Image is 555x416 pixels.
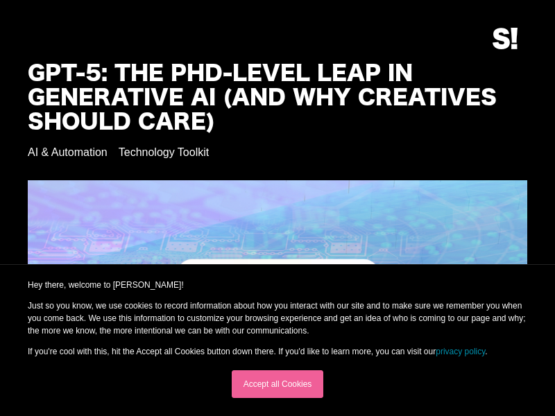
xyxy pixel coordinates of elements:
[119,146,209,159] div: Technology Toolkit
[28,62,527,135] h1: GPT‑5: The PhD‑Level Leap in Generative AI (And Why Creatives Should Care)
[28,146,108,159] div: AI & Automation
[493,28,518,49] img: This is an image of the white S! logo
[436,347,485,356] a: privacy policy
[28,300,527,337] p: Just so you know, we use cookies to record information about how you interact with our site and t...
[28,345,527,358] p: If you're cool with this, hit the Accept all Cookies button down there. If you'd like to learn mo...
[28,279,527,291] p: Hey there, welcome to [PERSON_NAME]!
[232,370,324,398] a: Accept all Cookies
